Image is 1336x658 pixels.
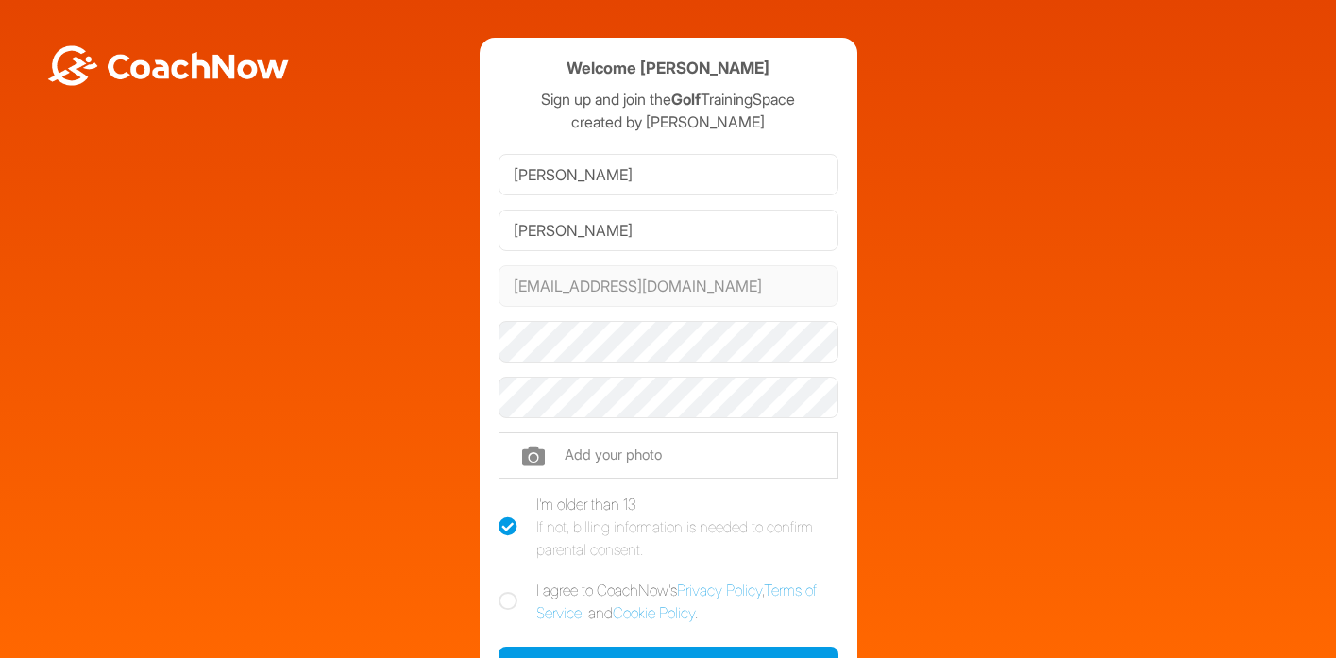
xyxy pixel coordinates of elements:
[536,493,838,561] div: I'm older than 13
[499,154,838,195] input: First Name
[499,88,838,110] p: Sign up and join the TrainingSpace
[45,45,291,86] img: BwLJSsUCoWCh5upNqxVrqldRgqLPVwmV24tXu5FoVAoFEpwwqQ3VIfuoInZCoVCoTD4vwADAC3ZFMkVEQFDAAAAAElFTkSuQmCC
[536,581,817,622] a: Terms of Service
[499,110,838,133] p: created by [PERSON_NAME]
[499,210,838,251] input: Last Name
[536,515,838,561] div: If not, billing information is needed to confirm parental consent.
[499,579,838,624] label: I agree to CoachNow's , , and .
[567,57,769,80] h4: Welcome [PERSON_NAME]
[677,581,762,599] a: Privacy Policy
[671,90,701,109] strong: Golf
[499,265,838,307] input: Email
[613,603,695,622] a: Cookie Policy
